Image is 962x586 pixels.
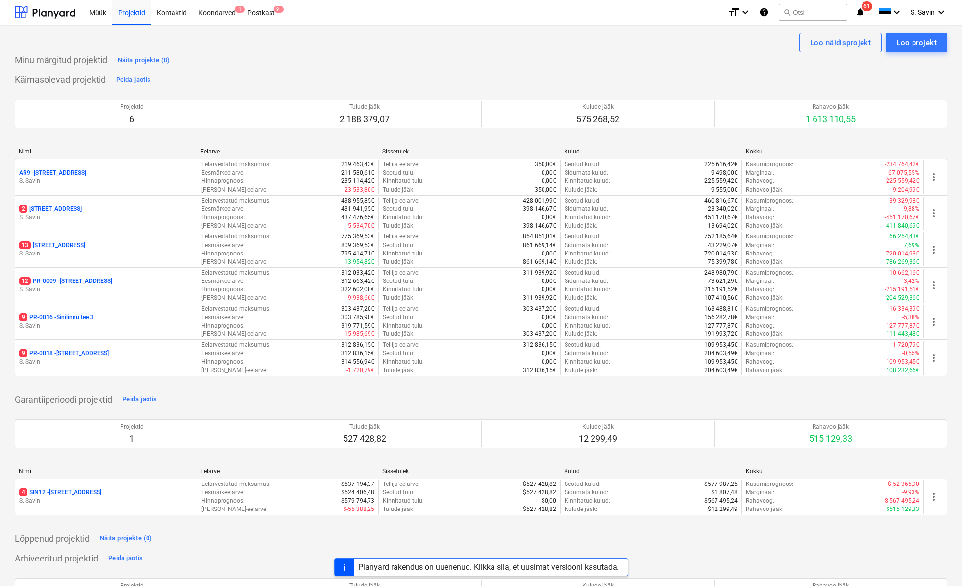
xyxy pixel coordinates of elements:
[746,241,774,250] p: Marginaal :
[200,148,374,155] div: Eelarve
[746,480,793,488] p: Kasumiprognoos :
[565,250,610,258] p: Kinnitatud kulud :
[341,241,374,250] p: 809 369,53€
[704,177,738,185] p: 225 559,42€
[542,169,556,177] p: 0,00€
[565,480,601,488] p: Seotud kulud :
[19,313,193,330] div: 9PR-0016 -Sinilinnu tee 3S. Savin
[708,258,738,266] p: 75 399,78€
[565,258,597,266] p: Kulude jääk :
[383,322,424,330] p: Kinnitatud tulu :
[383,177,424,185] p: Kinnitatud tulu :
[565,186,597,194] p: Kulude jääk :
[885,250,919,258] p: -720 014,93€
[885,358,919,366] p: -109 953,45€
[19,349,193,366] div: 9PR-0018 -[STREET_ADDRESS]S. Savin
[565,305,601,313] p: Seotud kulud :
[201,330,268,338] p: [PERSON_NAME]-eelarve :
[201,241,245,250] p: Eesmärkeelarve :
[346,366,374,375] p: -1 720,79€
[565,177,610,185] p: Kinnitatud kulud :
[383,205,415,213] p: Seotud tulu :
[19,358,193,366] p: S. Savin
[19,488,101,497] p: SIN12 - [STREET_ADDRESS]
[706,222,738,230] p: -13 694,02€
[704,322,738,330] p: 127 777,87€
[343,423,386,431] p: Tulude jääk
[746,358,774,366] p: Rahavoog :
[383,160,419,169] p: Tellija eelarve :
[902,205,919,213] p: -9,88%
[565,294,597,302] p: Kulude jääk :
[565,358,610,366] p: Kinnitatud kulud :
[565,341,601,349] p: Seotud kulud :
[565,222,597,230] p: Kulude jääk :
[341,285,374,294] p: 322 602,08€
[383,186,415,194] p: Tulude jääk :
[711,186,738,194] p: 9 555,00€
[565,205,608,213] p: Sidumata kulud :
[383,285,424,294] p: Kinnitatud tulu :
[799,33,882,52] button: Loo näidisprojekt
[116,75,150,86] div: Peida jaotis
[704,313,738,322] p: 156 282,78€
[704,285,738,294] p: 215 191,52€
[746,294,784,302] p: Rahavoo jääk :
[19,169,193,185] div: AR9 -[STREET_ADDRESS]S. Savin
[704,294,738,302] p: 107 410,56€
[542,322,556,330] p: 0,00€
[19,241,193,258] div: 13[STREET_ADDRESS]S. Savin
[15,394,112,406] p: Garantiiperioodi projektid
[885,285,919,294] p: -215 191,51€
[341,305,374,313] p: 303 437,20€
[904,241,919,250] p: 7,69%
[98,531,155,547] button: Näita projekte (0)
[341,269,374,277] p: 312 033,42€
[888,269,919,277] p: -10 662,16€
[565,488,608,497] p: Sidumata kulud :
[565,241,608,250] p: Sidumata kulud :
[201,366,268,375] p: [PERSON_NAME]-eelarve :
[201,313,245,322] p: Eesmärkeelarve :
[746,160,793,169] p: Kasumiprognoos :
[746,322,774,330] p: Rahavoog :
[542,497,556,505] p: $0,00
[383,269,419,277] p: Tellija eelarve :
[542,313,556,322] p: 0,00€
[341,205,374,213] p: 431 941,95€
[565,285,610,294] p: Kinnitatud kulud :
[711,169,738,177] p: 9 498,00€
[383,313,415,322] p: Seotud tulu :
[201,222,268,230] p: [PERSON_NAME]-eelarve :
[120,433,144,445] p: 1
[746,177,774,185] p: Rahavoog :
[565,169,608,177] p: Sidumata kulud :
[746,366,784,375] p: Rahavoo jääk :
[383,169,415,177] p: Seotud tulu :
[120,423,144,431] p: Projektid
[341,160,374,169] p: 219 463,43€
[746,186,784,194] p: Rahavoo jääk :
[711,488,738,497] p: $1 807,48
[118,55,170,66] div: Näita projekte (0)
[523,488,556,497] p: $527 428,82
[885,497,919,505] p: $-567 495,24
[704,349,738,357] p: 204 603,49€
[340,103,390,111] p: Tulude jääk
[888,305,919,313] p: -16 334,39€
[704,232,738,241] p: 752 185,64€
[120,103,144,111] p: Projektid
[19,148,193,155] div: Nimi
[542,250,556,258] p: 0,00€
[523,480,556,488] p: $527 428,82
[704,497,738,505] p: $567 495,24
[523,241,556,250] p: 861 669,14€
[704,250,738,258] p: 720 014,93€
[746,488,774,497] p: Marginaal :
[542,358,556,366] p: 0,00€
[885,213,919,222] p: -451 170,67€
[343,330,374,338] p: -15 985,69€
[704,358,738,366] p: 109 953,45€
[746,232,793,241] p: Kasumiprognoos :
[565,366,597,375] p: Kulude jääk :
